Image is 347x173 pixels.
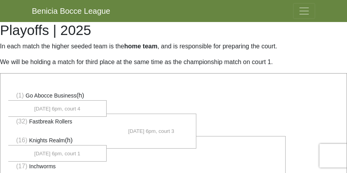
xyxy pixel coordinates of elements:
span: (16) [16,137,27,144]
span: (32) [16,118,27,125]
span: [DATE] 6pm, court 4 [34,105,80,113]
span: (1) [16,92,24,99]
span: Knights Realm [29,137,65,144]
li: (h) [8,91,107,101]
span: [DATE] 6pm, court 3 [128,127,174,135]
li: (h) [8,136,107,145]
span: (17) [16,163,27,169]
span: Go Abocce Business [26,92,76,99]
strong: home team [124,43,157,50]
button: Toggle navigation [293,3,315,19]
span: Inchworms [29,163,56,169]
a: Benicia Bocce League [32,3,110,19]
span: Fastbreak Rollers [29,118,72,125]
span: [DATE] 6pm, court 1 [34,150,80,158]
